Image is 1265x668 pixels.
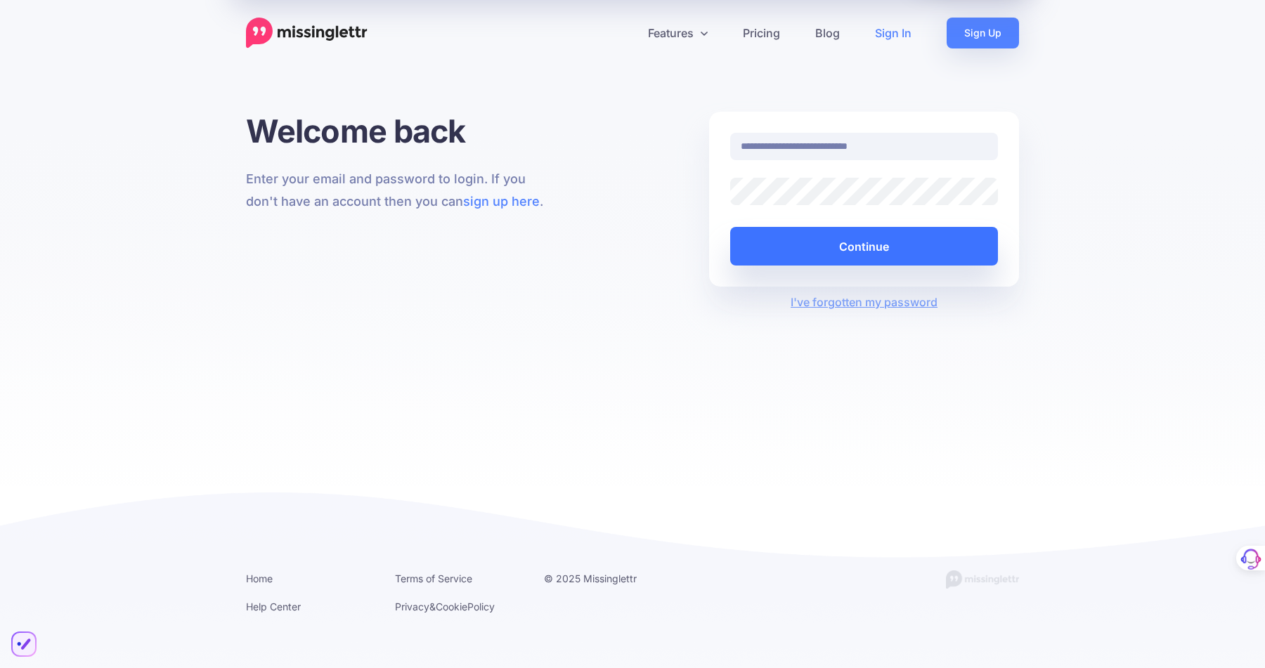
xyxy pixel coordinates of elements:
[395,598,523,615] li: & Policy
[246,168,556,213] p: Enter your email and password to login. If you don't have an account then you can .
[947,18,1019,48] a: Sign Up
[630,18,725,48] a: Features
[857,18,929,48] a: Sign In
[246,112,556,150] h1: Welcome back
[463,194,540,209] a: sign up here
[725,18,798,48] a: Pricing
[436,601,467,613] a: Cookie
[730,227,998,266] button: Continue
[798,18,857,48] a: Blog
[791,295,938,309] a: I've forgotten my password
[544,570,672,587] li: © 2025 Missinglettr
[395,601,429,613] a: Privacy
[395,572,472,584] a: Terms of Service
